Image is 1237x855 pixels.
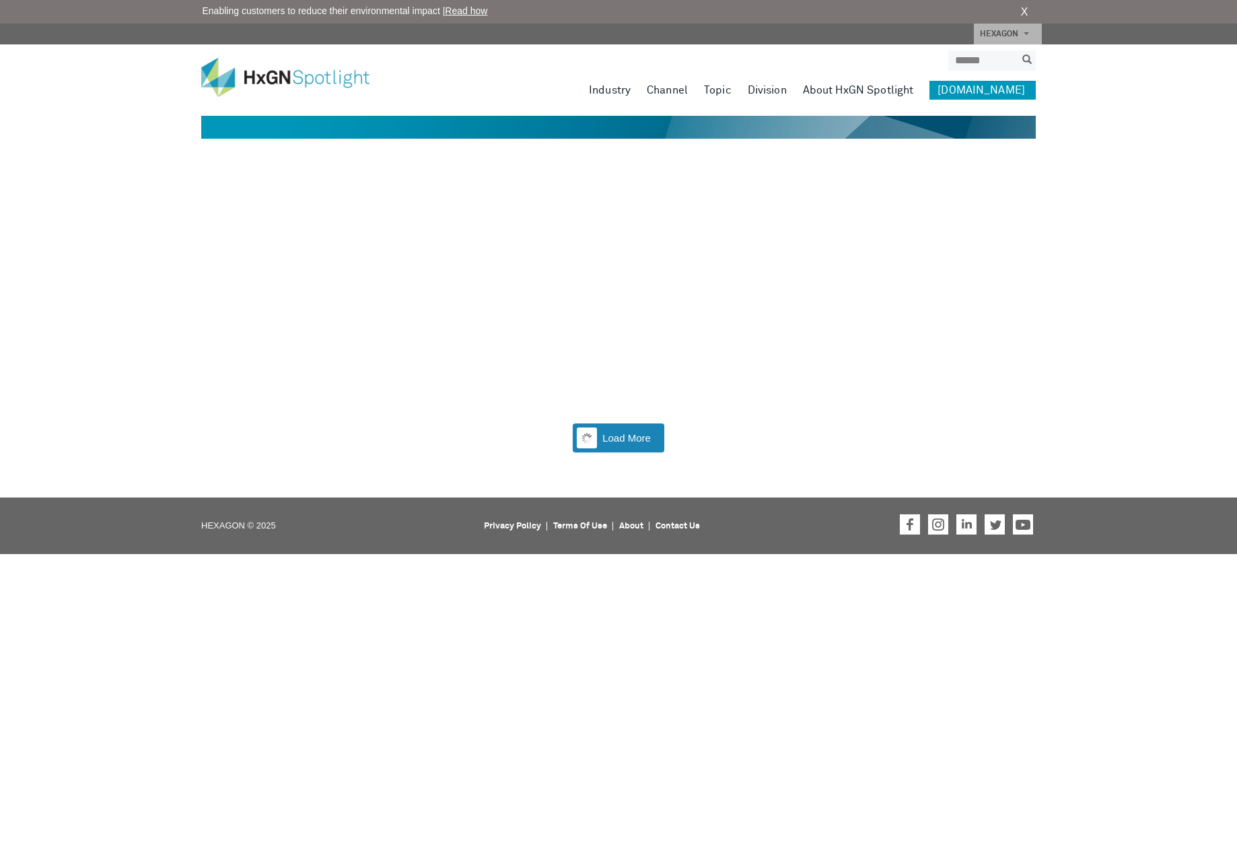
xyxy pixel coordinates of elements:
a: HEXAGON [974,24,1042,44]
a: Privacy Policy [484,522,541,531]
a: Industry [589,81,631,100]
a: [DOMAIN_NAME] [929,81,1036,100]
p: HEXAGON © 2025 [201,516,475,550]
a: About [619,522,643,531]
a: Division [748,81,787,100]
a: Hexagon on Instagram [928,514,948,535]
a: Hexagon on LinkedIn [956,514,977,535]
a: Read how [445,5,487,16]
a: Channel [647,81,688,100]
a: About HxGN Spotlight [803,81,914,100]
a: Contact Us [656,522,700,531]
a: X [1021,4,1028,20]
a: Hexagon on Facebook [900,514,920,535]
img: HxGN Spotlight [201,58,390,97]
a: Hexagon on Youtube [1013,514,1033,535]
a: Topic [704,81,732,100]
a: Terms Of Use [553,522,607,531]
span: Enabling customers to reduce their environmental impact | [203,4,488,18]
button: Load More [573,423,664,452]
a: Hexagon on Twitter [985,514,1005,535]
